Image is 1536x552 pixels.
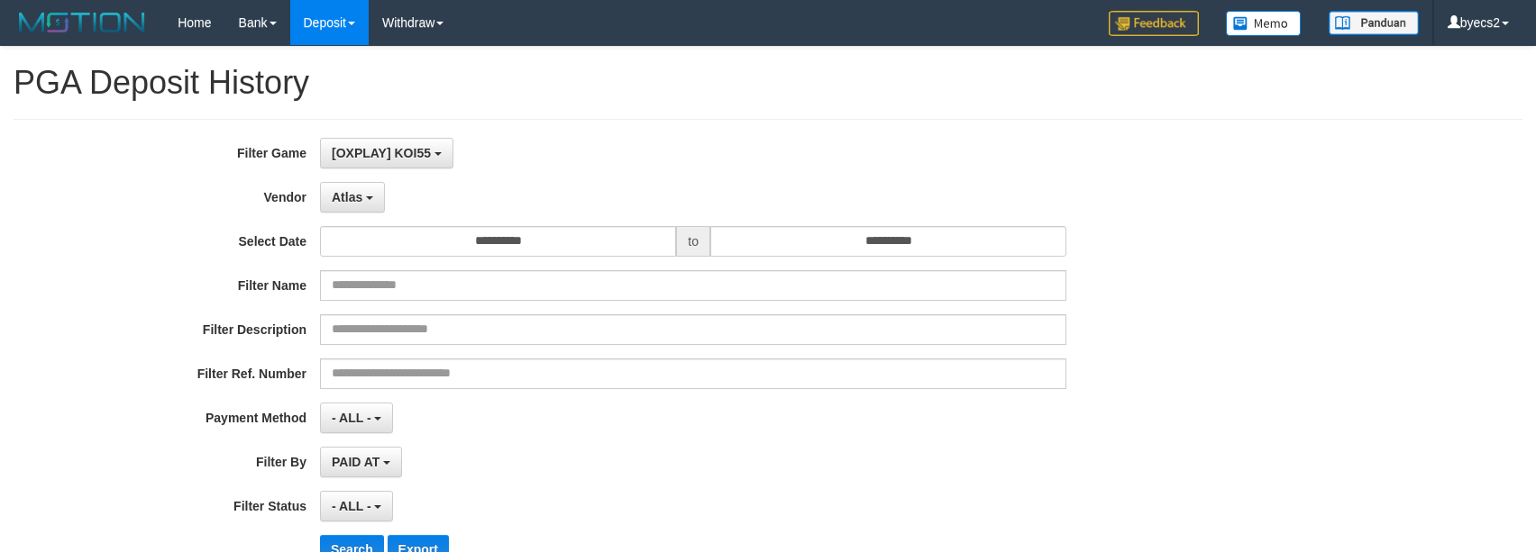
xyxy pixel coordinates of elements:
span: PAID AT [332,455,379,469]
img: Feedback.jpg [1109,11,1199,36]
span: - ALL - [332,411,371,425]
img: panduan.png [1329,11,1419,35]
button: - ALL - [320,403,393,433]
img: Button%20Memo.svg [1226,11,1302,36]
img: MOTION_logo.png [14,9,151,36]
button: [OXPLAY] KOI55 [320,138,453,168]
span: - ALL - [332,499,371,513]
button: - ALL - [320,491,393,521]
span: to [676,226,710,257]
span: [OXPLAY] KOI55 [332,146,431,160]
button: PAID AT [320,447,402,477]
span: Atlas [332,190,362,204]
button: Atlas [320,182,385,213]
h1: PGA Deposit History [14,65,1522,101]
